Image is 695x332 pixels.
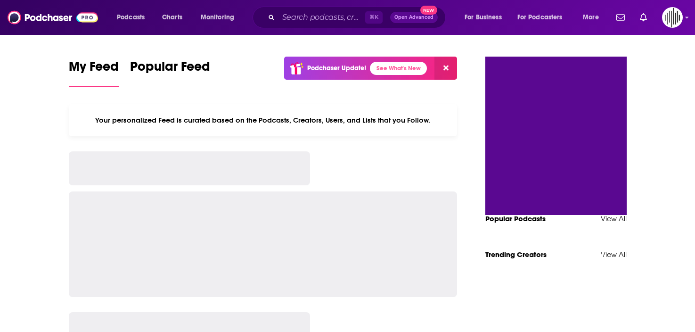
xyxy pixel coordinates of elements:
button: open menu [194,10,246,25]
span: Popular Feed [130,58,210,80]
span: New [420,6,437,15]
button: Show profile menu [662,7,683,28]
a: Charts [156,10,188,25]
span: Charts [162,11,182,24]
span: My Feed [69,58,119,80]
div: Search podcasts, credits, & more... [262,7,455,28]
button: open menu [511,10,576,25]
div: Your personalized Feed is curated based on the Podcasts, Creators, Users, and Lists that you Follow. [69,104,458,136]
a: Show notifications dropdown [613,9,629,25]
input: Search podcasts, credits, & more... [278,10,365,25]
button: open menu [458,10,514,25]
p: Podchaser Update! [307,64,366,72]
button: open menu [110,10,157,25]
span: Logged in as gpg2 [662,7,683,28]
a: My Feed [69,58,119,87]
span: Monitoring [201,11,234,24]
button: Open AdvancedNew [390,12,438,23]
img: Podchaser - Follow, Share and Rate Podcasts [8,8,98,26]
a: View All [601,250,627,259]
img: User Profile [662,7,683,28]
span: Podcasts [117,11,145,24]
button: open menu [576,10,611,25]
span: ⌘ K [365,11,383,24]
a: Popular Podcasts [485,214,546,223]
span: More [583,11,599,24]
span: For Business [465,11,502,24]
a: Trending Creators [485,250,547,259]
span: For Podcasters [517,11,563,24]
a: View All [601,214,627,223]
span: Open Advanced [394,15,433,20]
a: See What's New [370,62,427,75]
a: Popular Feed [130,58,210,87]
a: Show notifications dropdown [636,9,651,25]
